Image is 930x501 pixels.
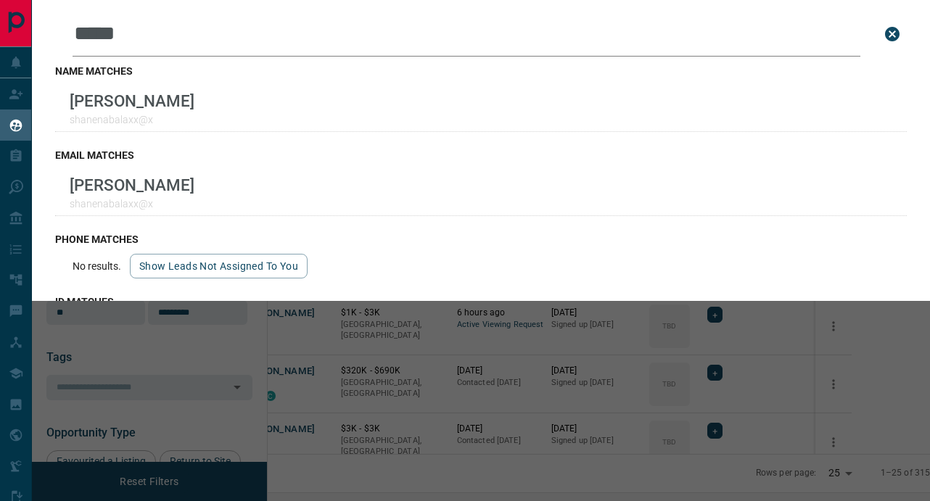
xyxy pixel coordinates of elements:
h3: name matches [55,65,907,77]
h3: phone matches [55,233,907,245]
button: show leads not assigned to you [130,254,308,278]
h3: email matches [55,149,907,161]
button: close search bar [878,20,907,49]
p: [PERSON_NAME] [70,175,194,194]
p: [PERSON_NAME] [70,91,194,110]
p: shanenabalaxx@x [70,114,194,125]
h3: id matches [55,296,907,307]
p: shanenabalaxx@x [70,198,194,210]
p: No results. [73,260,121,272]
